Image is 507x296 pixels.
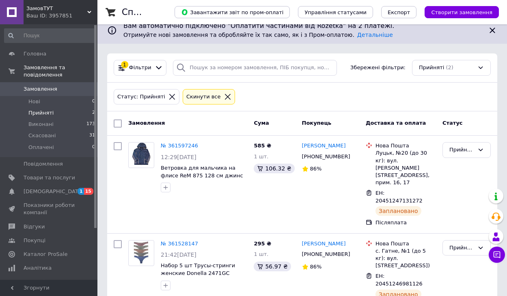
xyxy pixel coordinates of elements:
span: Нові [28,98,40,105]
div: Заплановано [375,206,421,216]
span: ЕН: 20451247131272 [375,190,423,204]
span: Скасовані [28,132,56,139]
div: 56.97 ₴ [254,262,291,271]
img: Фото товару [133,241,149,266]
span: Каталог ProSale [24,251,67,258]
div: Нова Пошта [375,240,436,247]
span: Управління статусами [304,9,367,15]
span: Вам автоматично підключено "Оплатити частинами від Rozetka" на 2 платежі. [123,21,481,31]
span: Отримуйте нові замовлення та обробляйте їх так само, як і з Пром-оплатою. [123,32,393,38]
span: Замовлення та повідомлення [24,64,97,79]
span: 2 [92,109,95,117]
button: Управління статусами [298,6,373,18]
a: Створити замовлення [416,9,499,15]
div: [PHONE_NUMBER] [300,249,352,260]
span: 1 шт. [254,251,268,257]
span: Прийняті [419,64,444,72]
span: [DEMOGRAPHIC_DATA] [24,188,84,195]
span: Фільтри [129,64,151,72]
span: Товари та послуги [24,174,75,181]
span: 295 ₴ [254,241,271,247]
span: 86% [310,264,322,270]
span: Доставка та оплата [366,120,426,126]
div: 1 [121,61,128,68]
span: Покупець [302,120,332,126]
div: [PHONE_NUMBER] [300,151,352,162]
span: (2) [446,64,453,70]
span: Замовлення [128,120,165,126]
span: 21:42[DATE] [161,251,196,258]
a: [PERSON_NAME] [302,142,346,150]
div: Післяплата [375,219,436,226]
div: 106.32 ₴ [254,164,294,173]
div: Статус: Прийняті [116,93,167,101]
span: Аналітика [24,264,52,272]
span: 585 ₴ [254,143,271,149]
span: 86% [310,166,322,172]
a: Фото товару [128,240,154,266]
div: Прийнято [449,244,474,252]
span: ЕН: 20451246981126 [375,273,423,287]
a: № 361597246 [161,143,198,149]
button: Завантажити звіт по пром-оплаті [175,6,290,18]
span: 15 [84,188,93,195]
a: Ветровка для мальчика на флисе ReM 875 128 см джинс [161,165,243,179]
a: Фото товару [128,142,154,168]
span: Управління сайтом [24,278,75,293]
span: Покупці [24,237,45,244]
input: Пошук за номером замовлення, ПІБ покупця, номером телефону, Email, номером накладної [173,60,337,76]
span: ЗамовТУТ [26,5,87,12]
span: Збережені фільтри: [350,64,406,72]
span: 0 [92,98,95,105]
span: Виконані [28,121,54,128]
img: Фото товару [132,143,150,168]
span: Оплачені [28,144,54,151]
button: Створити замовлення [425,6,499,18]
input: Пошук [4,28,96,43]
span: Показники роботи компанії [24,202,75,216]
span: Cума [254,120,269,126]
div: Прийнято [449,146,474,154]
div: с. Гатне, №1 (до 5 кг): вул. [STREET_ADDRESS]) [375,247,436,270]
span: Завантажити звіт по пром-оплаті [181,9,283,16]
span: Створити замовлення [431,9,492,15]
div: Ваш ID: 3957851 [26,12,97,19]
span: Відгуки [24,223,45,230]
span: Головна [24,50,46,57]
a: [PERSON_NAME] [302,240,346,248]
span: 12:29[DATE] [161,154,196,160]
span: 1 шт. [254,153,268,160]
div: Cкинути все [185,93,222,101]
h1: Список замовлень [122,7,204,17]
a: Набор 5 шт Трусы-стринги женские Donella 2471GC размер M разноцветный [161,262,235,283]
div: Луцьк, №20 (до 30 кг): вул. [PERSON_NAME][STREET_ADDRESS], прим. 16, 17 [375,149,436,186]
button: Експорт [381,6,417,18]
a: № 361528147 [161,241,198,247]
span: 173 [86,121,95,128]
span: Експорт [388,9,410,15]
span: Статус [442,120,463,126]
a: Детальніше [357,32,393,38]
span: 31 [89,132,95,139]
span: 1 [78,188,84,195]
span: Прийняті [28,109,54,117]
div: Нова Пошта [375,142,436,149]
span: Замовлення [24,85,57,93]
span: 0 [92,144,95,151]
span: Повідомлення [24,160,63,168]
button: Чат з покупцем [489,247,505,263]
